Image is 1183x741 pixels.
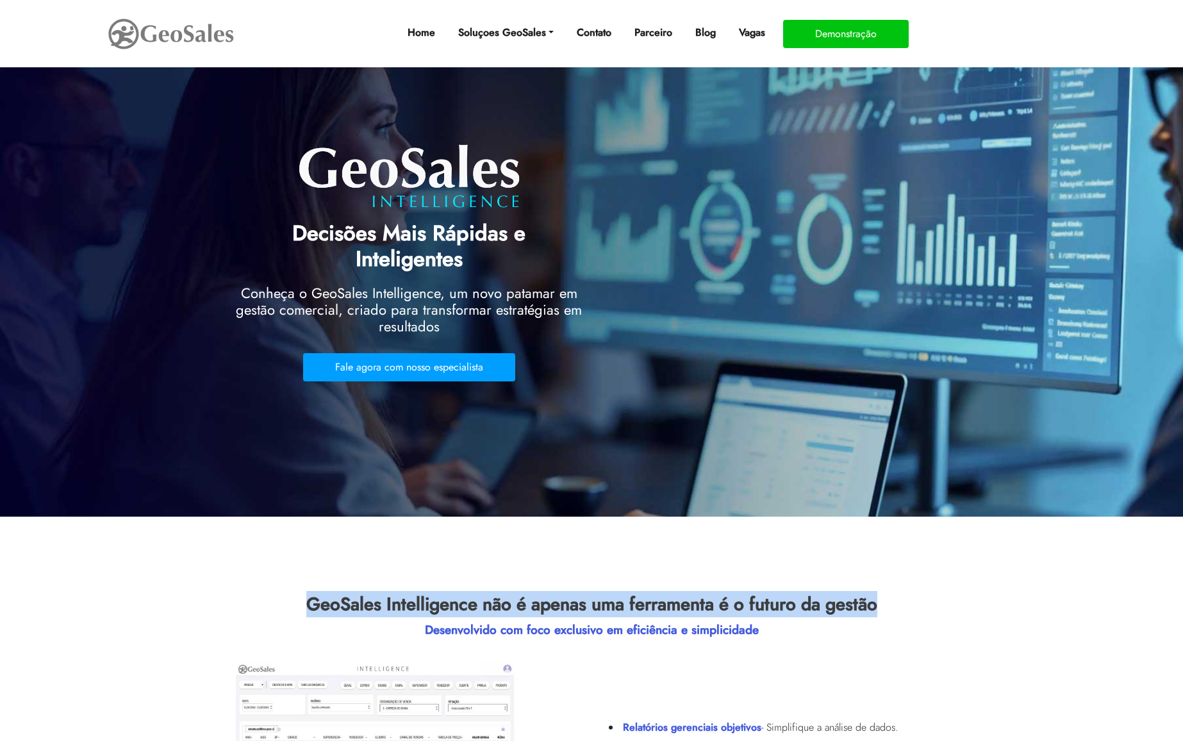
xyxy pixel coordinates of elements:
[629,20,677,46] a: Parceiro
[236,212,582,278] h1: Decisões Mais Rápidas e Inteligentes
[734,20,770,46] a: Vagas
[303,353,515,381] button: Fale agora com nosso especialista
[572,20,616,46] a: Contato
[623,720,761,735] spam: Relatórios gerenciais objetivos
[453,20,559,46] a: Soluçoes GeoSales
[107,16,235,52] img: GeoSales
[297,140,521,212] img: lg_intelligence.png
[690,20,721,46] a: Blog
[402,20,440,46] a: Home
[783,20,909,48] button: Demonstração
[620,717,945,738] li: - Simplifique a análise de dados.
[425,621,759,638] spam: Desenvolvido com foco exclusivo em eficiência e simplicidade
[236,285,582,342] h2: Conheça o GeoSales Intelligence, um novo patamar em gestão comercial, criado para transformar est...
